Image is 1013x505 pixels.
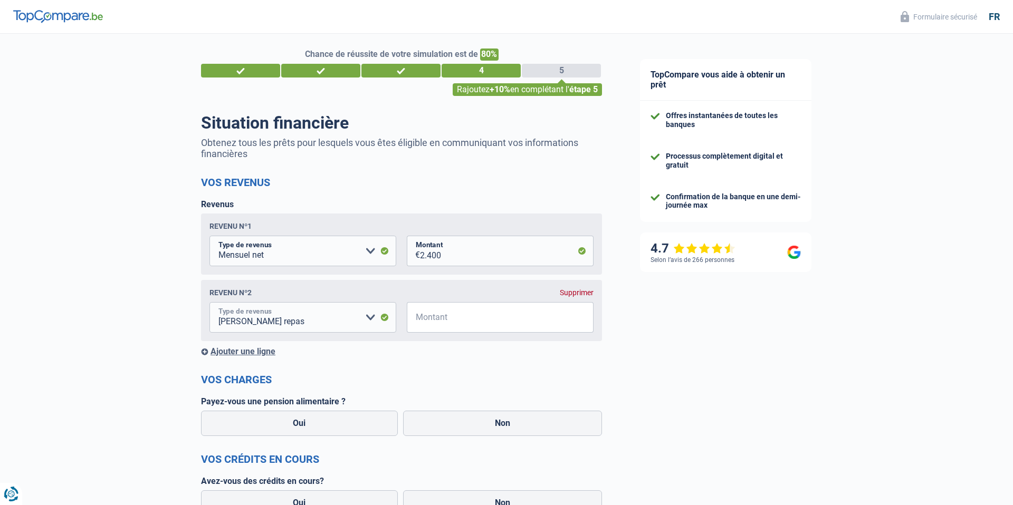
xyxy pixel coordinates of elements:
h2: Vos charges [201,373,602,386]
span: étape 5 [569,84,598,94]
label: Non [403,411,603,436]
div: Ajouter une ligne [201,346,602,356]
div: 1 [201,64,280,77]
div: Supprimer [560,288,594,297]
span: € [407,236,420,266]
div: 5 [522,64,601,77]
div: fr [989,11,1000,23]
div: Offres instantanées de toutes les banques [666,111,801,129]
img: TopCompare Logo [13,10,103,23]
div: Rajoutez en complétant l' [453,83,602,96]
div: Confirmation de la banque en une demi-journée max [666,192,801,210]
div: Processus complètement digital et gratuit [666,152,801,170]
h2: Vos crédits en cours [201,453,602,465]
div: 2 [281,64,360,77]
div: Revenu nº1 [209,222,252,230]
h1: Situation financière [201,113,602,133]
div: Selon l’avis de 266 personnes [651,256,734,264]
label: Avez-vous des crédits en cours? [201,476,602,486]
span: +10% [490,84,510,94]
span: Chance de réussite de votre simulation est de [305,49,478,59]
button: Formulaire sécurisé [894,8,983,25]
label: Payez-vous une pension alimentaire ? [201,396,602,406]
span: 80% [480,48,499,61]
div: 4.7 [651,241,735,256]
span: € [407,302,420,333]
div: TopCompare vous aide à obtenir un prêt [640,59,811,101]
div: Revenu nº2 [209,288,252,297]
label: Oui [201,411,398,436]
h2: Vos revenus [201,176,602,189]
p: Obtenez tous les prêts pour lesquels vous êtes éligible en communiquant vos informations financières [201,137,602,159]
div: 4 [442,64,521,77]
div: 3 [361,64,441,77]
label: Revenus [201,199,234,209]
